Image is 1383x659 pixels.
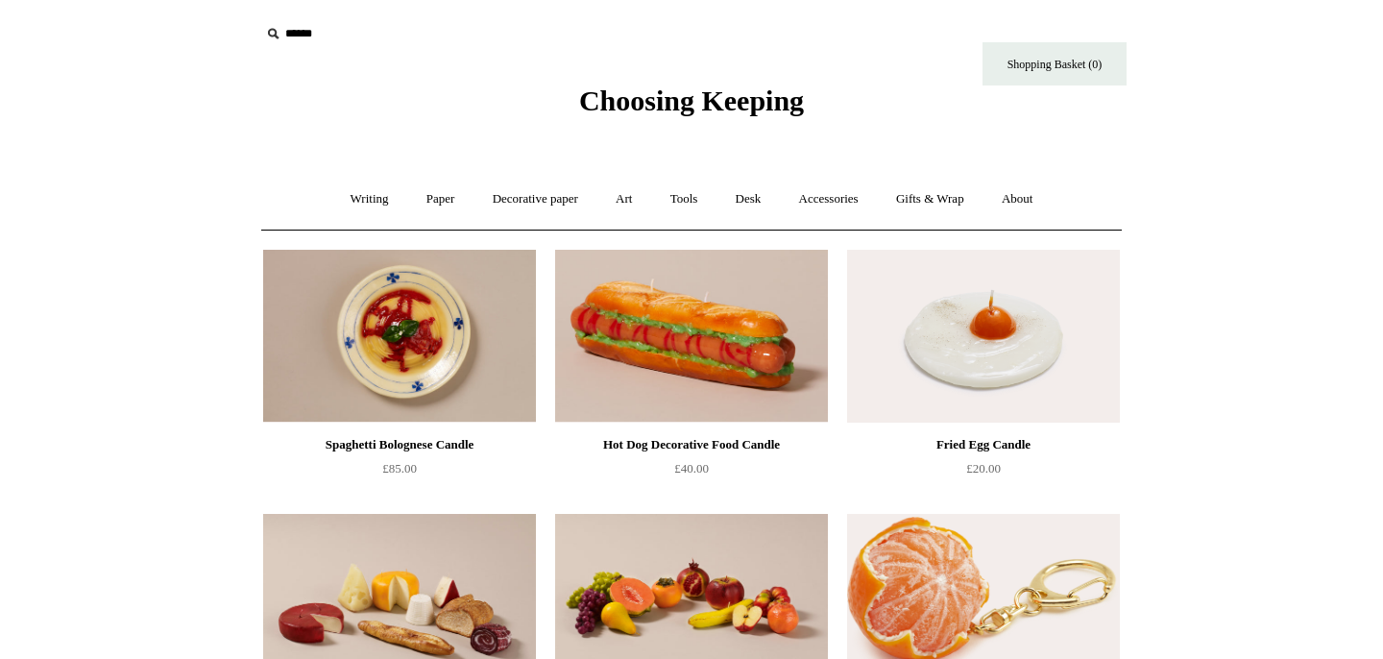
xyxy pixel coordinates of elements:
div: Spaghetti Bolognese Candle [268,433,531,456]
a: About [984,174,1051,225]
a: Spaghetti Bolognese Candle £85.00 [263,433,536,512]
a: Decorative paper [475,174,595,225]
a: Writing [333,174,406,225]
a: Choosing Keeping [579,100,804,113]
a: Shopping Basket (0) [983,42,1127,85]
span: Choosing Keeping [579,85,804,116]
div: Hot Dog Decorative Food Candle [560,433,823,456]
span: £85.00 [382,461,417,476]
a: Art [598,174,649,225]
span: £40.00 [674,461,709,476]
a: Hot Dog Decorative Food Candle Hot Dog Decorative Food Candle [555,250,828,423]
a: Desk [718,174,779,225]
img: Hot Dog Decorative Food Candle [555,250,828,423]
img: Spaghetti Bolognese Candle [263,250,536,423]
a: Tools [653,174,716,225]
span: £20.00 [966,461,1001,476]
a: Fried Egg Candle Fried Egg Candle [847,250,1120,423]
a: Paper [409,174,473,225]
a: Accessories [782,174,876,225]
a: Hot Dog Decorative Food Candle £40.00 [555,433,828,512]
div: Fried Egg Candle [852,433,1115,456]
a: Spaghetti Bolognese Candle Spaghetti Bolognese Candle [263,250,536,423]
img: Fried Egg Candle [847,250,1120,423]
a: Gifts & Wrap [879,174,982,225]
a: Fried Egg Candle £20.00 [847,433,1120,512]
